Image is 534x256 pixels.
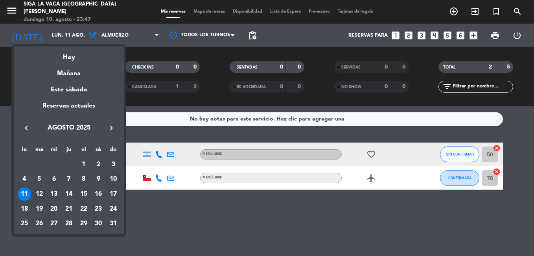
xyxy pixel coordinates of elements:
div: Reservas actuales [14,101,124,117]
td: 28 de agosto de 2025 [61,217,76,232]
td: 3 de agosto de 2025 [106,157,121,172]
div: 10 [107,173,120,186]
td: 27 de agosto de 2025 [46,217,61,232]
div: Mañana [14,63,124,79]
i: keyboard_arrow_left [22,123,31,133]
div: 31 [107,217,120,231]
div: 20 [47,202,61,216]
div: 8 [77,173,90,186]
div: 2 [92,158,105,171]
td: 8 de agosto de 2025 [76,172,91,187]
td: 18 de agosto de 2025 [17,202,32,217]
td: 24 de agosto de 2025 [106,202,121,217]
div: 19 [33,202,46,216]
td: 31 de agosto de 2025 [106,217,121,232]
div: 7 [62,173,75,186]
td: 7 de agosto de 2025 [61,172,76,187]
div: 5 [33,173,46,186]
td: 30 de agosto de 2025 [91,217,106,232]
button: keyboard_arrow_left [19,123,33,133]
div: 23 [92,202,105,216]
td: 1 de agosto de 2025 [76,157,91,172]
div: 17 [107,187,120,201]
i: keyboard_arrow_right [107,123,116,133]
th: viernes [76,145,91,157]
td: 21 de agosto de 2025 [61,202,76,217]
td: 20 de agosto de 2025 [46,202,61,217]
div: 30 [92,217,105,231]
td: 22 de agosto de 2025 [76,202,91,217]
td: 26 de agosto de 2025 [32,217,47,232]
div: 22 [77,202,90,216]
div: 14 [62,187,75,201]
div: 15 [77,187,90,201]
th: sábado [91,145,106,157]
td: 9 de agosto de 2025 [91,172,106,187]
th: domingo [106,145,121,157]
th: lunes [17,145,32,157]
span: agosto 2025 [33,123,104,133]
div: Este sábado [14,79,124,101]
td: 29 de agosto de 2025 [76,217,91,232]
div: 24 [107,202,120,216]
td: 5 de agosto de 2025 [32,172,47,187]
div: 18 [18,202,31,216]
div: 16 [92,187,105,201]
div: 9 [92,173,105,186]
th: martes [32,145,47,157]
td: 10 de agosto de 2025 [106,172,121,187]
button: keyboard_arrow_right [104,123,118,133]
td: AGO. [17,157,76,172]
div: 13 [47,187,61,201]
div: Hoy [14,46,124,63]
th: jueves [61,145,76,157]
td: 12 de agosto de 2025 [32,187,47,202]
div: 28 [62,217,75,231]
div: 25 [18,217,31,231]
div: 4 [18,173,31,186]
th: miércoles [46,145,61,157]
div: 27 [47,217,61,231]
td: 2 de agosto de 2025 [91,157,106,172]
div: 3 [107,158,120,171]
div: 1 [77,158,90,171]
td: 13 de agosto de 2025 [46,187,61,202]
td: 11 de agosto de 2025 [17,187,32,202]
td: 4 de agosto de 2025 [17,172,32,187]
td: 17 de agosto de 2025 [106,187,121,202]
td: 19 de agosto de 2025 [32,202,47,217]
td: 6 de agosto de 2025 [46,172,61,187]
div: 29 [77,217,90,231]
td: 16 de agosto de 2025 [91,187,106,202]
td: 15 de agosto de 2025 [76,187,91,202]
td: 14 de agosto de 2025 [61,187,76,202]
td: 23 de agosto de 2025 [91,202,106,217]
div: 21 [62,202,75,216]
div: 11 [18,187,31,201]
div: 6 [47,173,61,186]
div: 12 [33,187,46,201]
div: 26 [33,217,46,231]
td: 25 de agosto de 2025 [17,217,32,232]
